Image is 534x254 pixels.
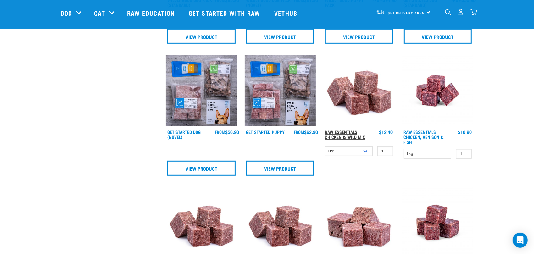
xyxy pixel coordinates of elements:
[388,12,424,14] span: Set Delivery Area
[215,130,239,135] div: $56.90
[458,9,464,15] img: user.png
[404,131,444,143] a: Raw Essentials Chicken, Venison & Fish
[167,131,201,138] a: Get Started Dog (Novel)
[166,55,237,126] img: NSP Dog Novel Update
[379,130,393,135] div: $12.40
[182,0,268,25] a: Get started with Raw
[167,29,236,44] a: View Product
[456,149,472,159] input: 1
[377,146,393,156] input: 1
[294,131,304,133] span: FROM
[294,130,318,135] div: $62.90
[325,29,393,44] a: View Product
[246,131,285,133] a: Get Started Puppy
[458,130,472,135] div: $10.90
[246,29,314,44] a: View Product
[404,29,472,44] a: View Product
[167,161,236,176] a: View Product
[61,8,72,18] a: Dog
[325,131,365,138] a: Raw Essentials Chicken & Wild Mix
[268,0,305,25] a: Vethub
[376,9,385,15] img: van-moving.png
[215,131,225,133] span: FROM
[246,161,314,176] a: View Product
[323,55,395,126] img: Pile Of Cubed Chicken Wild Meat Mix
[245,55,316,126] img: NPS Puppy Update
[470,9,477,15] img: home-icon@2x.png
[121,0,182,25] a: Raw Education
[402,55,474,126] img: Chicken Venison mix 1655
[445,9,451,15] img: home-icon-1@2x.png
[94,8,105,18] a: Cat
[513,233,528,248] div: Open Intercom Messenger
